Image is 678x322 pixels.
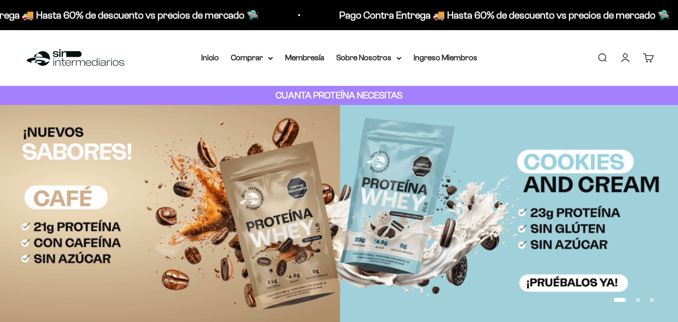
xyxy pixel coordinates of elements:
[201,53,219,62] a: Inicio
[338,7,669,23] p: Pago Contra Entrega 🚚 Hasta 60% de descuento vs precios de mercado 🛸
[336,51,401,64] summary: Sobre Nosotros
[231,51,273,64] summary: Comprar
[285,53,324,62] a: Membresía
[414,53,477,62] a: Ingreso Miembros
[276,90,402,100] strong: CUANTA PROTEÍNA NECESITAS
